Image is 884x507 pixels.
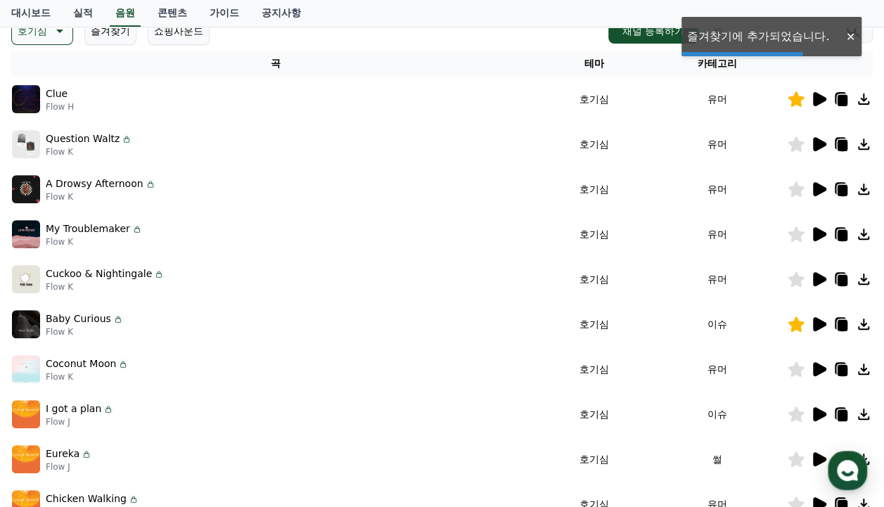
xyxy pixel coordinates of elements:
[11,17,73,45] button: 호기심
[46,402,101,416] p: I got a plan
[11,51,541,77] th: 곡
[12,355,40,383] img: music
[46,326,124,338] p: Flow K
[541,77,647,122] td: 호기심
[647,77,787,122] td: 유머
[46,267,152,281] p: Cuckoo & Nightingale
[44,411,53,423] span: 홈
[541,437,647,482] td: 호기심
[12,445,40,473] img: music
[84,17,136,45] button: 즐겨찾기
[217,411,234,423] span: 설정
[541,347,647,392] td: 호기심
[93,390,181,425] a: 대화
[12,265,40,293] img: music
[647,257,787,302] td: 유머
[46,371,129,383] p: Flow K
[181,390,270,425] a: 설정
[46,416,114,428] p: Flow J
[12,220,40,248] img: music
[46,281,165,293] p: Flow K
[12,310,40,338] img: music
[647,302,787,347] td: 이슈
[46,131,120,146] p: Question Waltz
[12,85,40,113] img: music
[46,86,68,101] p: Clue
[647,212,787,257] td: 유머
[647,347,787,392] td: 유머
[46,461,92,473] p: Flow J
[46,222,130,236] p: My Troublemaker
[647,122,787,167] td: 유머
[46,101,74,113] p: Flow H
[541,257,647,302] td: 호기심
[608,18,698,44] button: 채널 등록하기
[541,167,647,212] td: 호기심
[541,302,647,347] td: 호기심
[46,177,143,191] p: A Drowsy Afternoon
[541,392,647,437] td: 호기심
[46,357,116,371] p: Coconut Moon
[46,447,79,461] p: Eureka
[129,412,146,423] span: 대화
[18,21,47,41] p: 호기심
[46,191,156,203] p: Flow K
[46,236,143,248] p: Flow K
[647,437,787,482] td: 썰
[12,175,40,203] img: music
[12,130,40,158] img: music
[647,392,787,437] td: 이슈
[647,167,787,212] td: 유머
[647,51,787,77] th: 카테고리
[541,212,647,257] td: 호기심
[541,122,647,167] td: 호기심
[46,492,127,506] p: Chicken Walking
[46,146,132,158] p: Flow K
[4,390,93,425] a: 홈
[12,400,40,428] img: music
[148,17,210,45] button: 쇼핑사운드
[541,51,647,77] th: 테마
[46,312,111,326] p: Baby Curious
